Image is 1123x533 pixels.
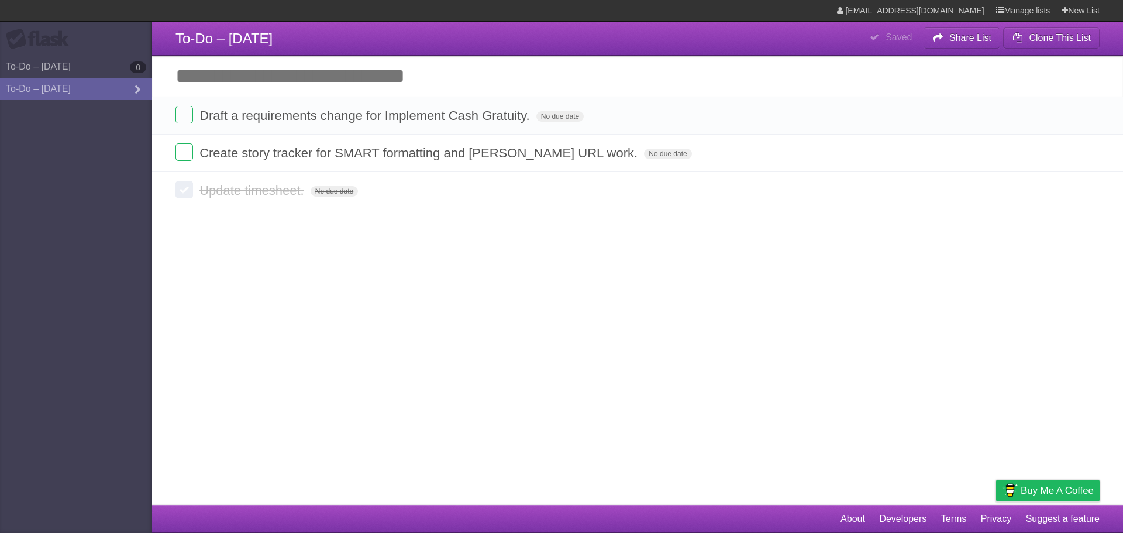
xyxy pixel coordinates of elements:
b: Share List [949,33,991,43]
span: Draft a requirements change for Implement Cash Gratuity. [199,108,533,123]
button: Share List [924,27,1001,49]
b: 0 [130,61,146,73]
span: No due date [311,186,358,197]
span: Create story tracker for SMART formatting and [PERSON_NAME] URL work. [199,146,640,160]
span: Buy me a coffee [1021,480,1094,501]
div: Flask [6,29,76,50]
a: Privacy [981,508,1011,530]
span: No due date [644,149,691,159]
a: Developers [879,508,926,530]
label: Done [175,181,193,198]
span: No due date [536,111,584,122]
b: Saved [886,32,912,42]
a: Suggest a feature [1026,508,1100,530]
b: Clone This List [1029,33,1091,43]
span: To-Do – [DATE] [175,30,273,46]
span: Update timesheet. [199,183,307,198]
button: Clone This List [1003,27,1100,49]
a: Buy me a coffee [996,480,1100,501]
label: Done [175,143,193,161]
a: Terms [941,508,967,530]
img: Buy me a coffee [1002,480,1018,500]
a: About [840,508,865,530]
label: Done [175,106,193,123]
